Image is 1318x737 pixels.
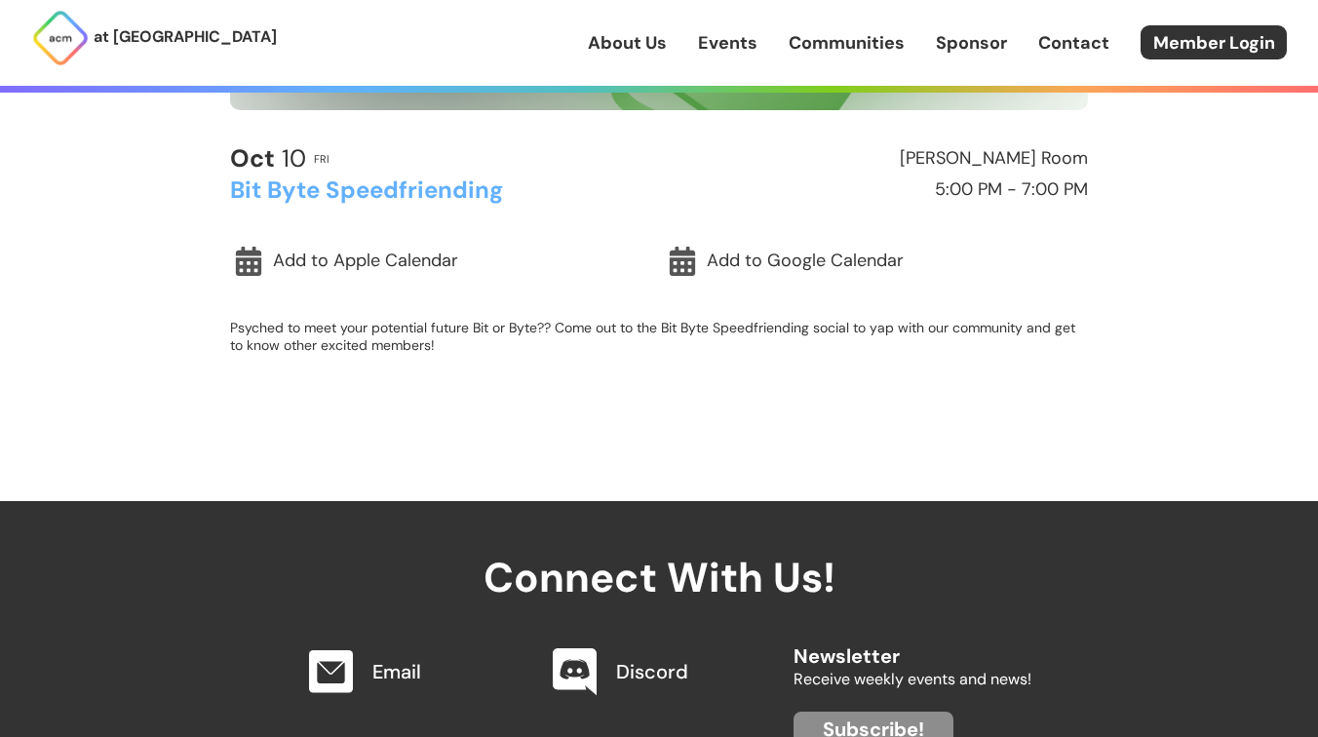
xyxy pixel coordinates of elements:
[309,650,353,693] img: Email
[553,648,597,697] img: Discord
[31,9,90,67] img: ACM Logo
[287,501,1031,601] h2: Connect With Us!
[372,659,421,684] a: Email
[794,626,1031,667] h2: Newsletter
[31,9,277,67] a: at [GEOGRAPHIC_DATA]
[230,142,275,175] b: Oct
[668,149,1088,169] h2: [PERSON_NAME] Room
[314,153,329,165] h2: Fri
[664,239,1088,284] a: Add to Google Calendar
[230,145,306,173] h2: 10
[230,177,650,203] h2: Bit Byte Speedfriending
[588,30,667,56] a: About Us
[94,24,277,50] p: at [GEOGRAPHIC_DATA]
[230,239,654,284] a: Add to Apple Calendar
[698,30,757,56] a: Events
[789,30,905,56] a: Communities
[1141,25,1287,59] a: Member Login
[230,319,1088,354] p: Psyched to meet your potential future Bit or Byte?? Come out to the Bit Byte Speedfriending socia...
[616,659,688,684] a: Discord
[668,180,1088,200] h2: 5:00 PM - 7:00 PM
[936,30,1007,56] a: Sponsor
[1038,30,1109,56] a: Contact
[794,667,1031,692] p: Receive weekly events and news!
